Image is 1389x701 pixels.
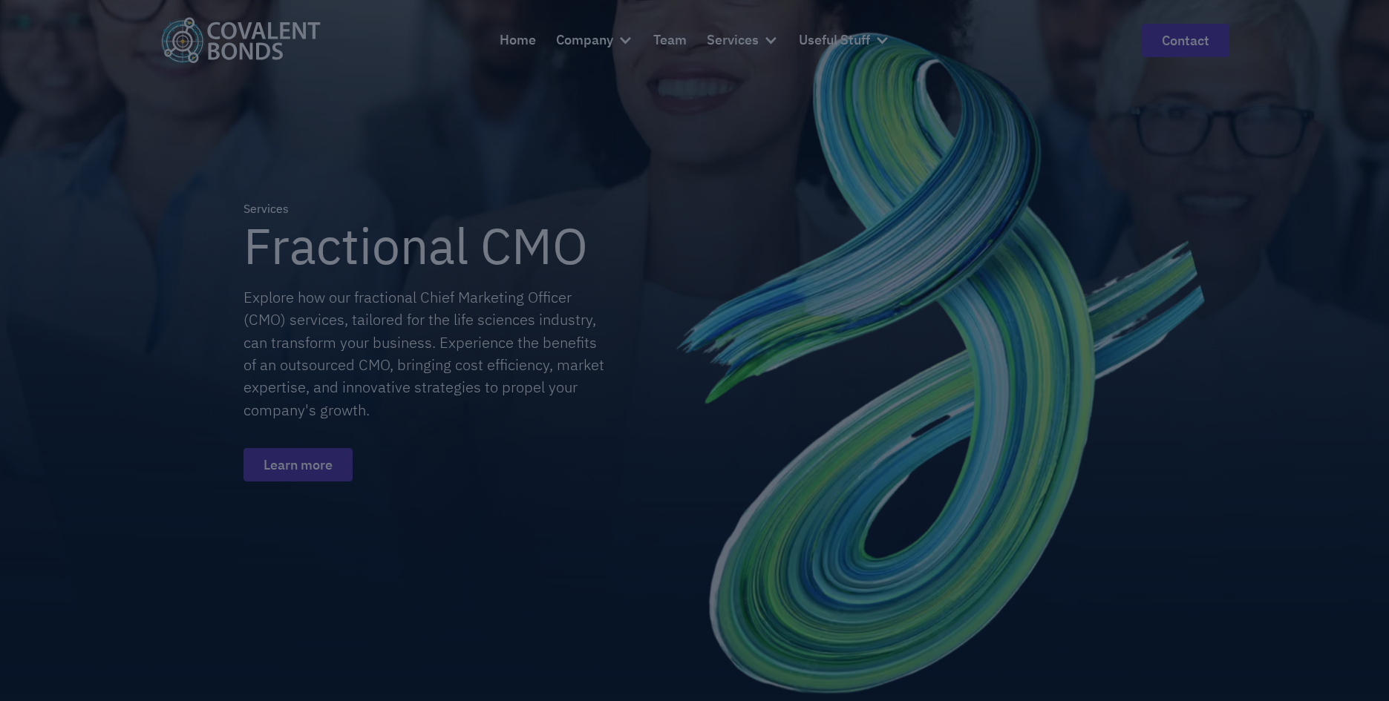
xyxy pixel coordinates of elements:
a: home [160,17,321,62]
div: Useful Stuff [799,20,890,60]
img: Covalent Bonds White / Teal Logo [160,17,321,62]
div: Company [556,20,633,60]
a: Learn more [244,448,353,481]
div: Services [707,30,759,51]
div: Explore how our fractional Chief Marketing Officer (CMO) services, tailored for the life sciences... [244,286,611,421]
div: Services [707,20,779,60]
div: Team [653,30,687,51]
div: Home [500,30,536,51]
div: Company [556,30,613,51]
div: Useful Stuff [799,30,870,51]
div: Services [244,200,289,218]
h1: Fractional CMO [244,218,588,273]
a: contact [1142,24,1229,57]
a: Home [500,20,536,60]
a: Team [653,20,687,60]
